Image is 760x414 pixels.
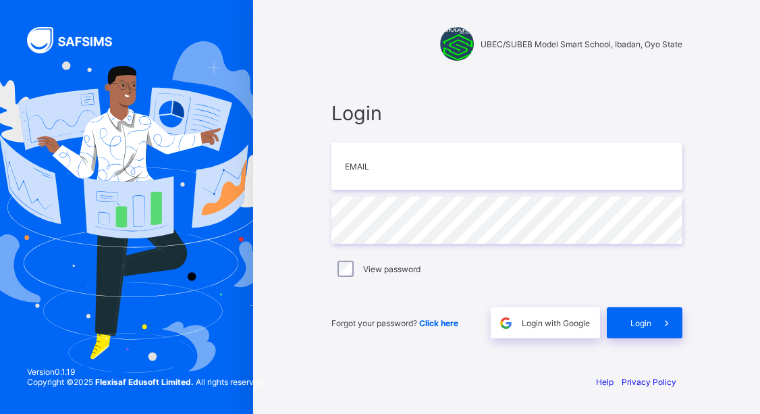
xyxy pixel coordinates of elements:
[522,318,590,328] span: Login with Google
[481,39,682,49] span: UBEC/SUBEB Model Smart School, Ibadan, Oyo State
[419,318,458,328] a: Click here
[27,367,265,377] span: Version 0.1.19
[596,377,614,387] a: Help
[630,318,651,328] span: Login
[27,27,128,53] img: SAFSIMS Logo
[331,318,458,328] span: Forgot your password?
[27,377,265,387] span: Copyright © 2025 All rights reserved.
[331,101,682,125] span: Login
[95,377,194,387] strong: Flexisaf Edusoft Limited.
[363,264,420,274] label: View password
[622,377,676,387] a: Privacy Policy
[498,315,514,331] img: google.396cfc9801f0270233282035f929180a.svg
